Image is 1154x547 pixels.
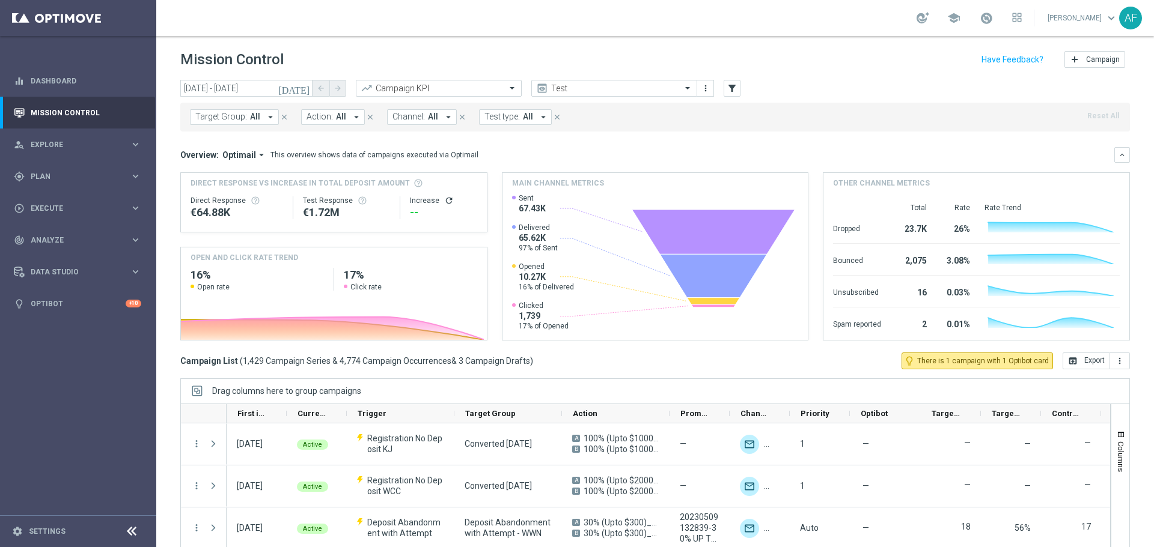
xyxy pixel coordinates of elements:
[13,299,142,309] button: lightbulb Optibot +10
[917,355,1049,366] span: There is 1 campaign with 1 Optibot card
[303,483,322,491] span: Active
[366,113,374,121] i: close
[1118,151,1126,159] i: keyboard_arrow_down
[180,355,533,366] h3: Campaign List
[764,477,783,496] div: Webpage Pop-up
[1115,356,1125,366] i: more_vert
[130,234,141,246] i: keyboard_arrow_right
[572,530,580,537] span: B
[523,112,533,122] span: All
[297,438,328,450] colored-tag: Active
[964,479,971,490] label: —
[344,268,477,282] h2: 17%
[530,355,533,366] span: )
[14,235,25,246] i: track_changes
[584,433,659,444] span: 100% (Upto $1000) + 20FS (Cash)_Email_A
[197,282,230,292] span: Open rate
[237,438,263,449] div: 15 Sep 2025, Monday
[361,82,373,94] i: trending_up
[191,438,202,449] i: more_vert
[428,112,438,122] span: All
[13,140,142,150] button: person_search Explore keyboard_arrow_right
[13,267,142,277] div: Data Studio keyboard_arrow_right
[896,203,927,213] div: Total
[237,480,263,491] div: 15 Sep 2025, Monday
[459,355,530,366] span: 3 Campaign Drafts
[861,409,888,418] span: Optibot
[519,310,569,321] span: 1,739
[572,446,580,453] span: B
[572,519,580,526] span: A
[31,237,130,244] span: Analyze
[1070,55,1079,64] i: add
[740,519,759,538] img: Optimail
[519,203,546,214] span: 67.43K
[212,386,361,396] div: Row Groups
[572,435,580,442] span: A
[243,355,451,366] span: 1,429 Campaign Series & 4,774 Campaign Occurrences
[519,223,558,232] span: Delivered
[1064,51,1125,68] button: add Campaign
[992,409,1021,418] span: Targeted Response Rate
[536,82,548,94] i: preview
[519,243,558,253] span: 97% of Sent
[367,475,444,497] span: Registration No Deposit WCC
[800,523,819,533] span: Auto
[191,522,202,533] button: more_vert
[451,356,457,366] span: &
[896,282,927,301] div: 16
[764,519,783,538] img: Webpage Pop-up
[14,97,141,128] div: Mission Control
[250,112,260,122] span: All
[313,80,329,97] button: arrow_back
[191,196,283,205] div: Direct Response
[270,150,478,160] div: This overview shows data of campaigns executed via Optimail
[219,150,270,160] button: Optimail arrow_drop_down
[297,480,328,492] colored-tag: Active
[1063,355,1130,365] multiple-options-button: Export to CSV
[367,517,444,539] span: Deposit Abandonment with Attempt
[740,435,759,454] img: Optimail
[531,80,697,97] ng-select: Test
[31,268,130,276] span: Data Studio
[680,438,686,449] span: —
[265,112,276,122] i: arrow_drop_down
[519,321,569,331] span: 17% of Opened
[1081,521,1091,532] label: 17
[584,475,659,486] span: 100% (Upto $2000) + 25FS_Email_A
[303,205,390,220] div: €1,718,204
[552,110,563,124] button: close
[278,83,311,94] i: [DATE]
[12,526,23,537] i: settings
[1024,439,1031,449] span: —
[941,313,970,333] div: 0.01%
[298,409,326,418] span: Current Status
[800,439,805,449] span: 1
[862,522,869,533] span: —
[130,202,141,214] i: keyboard_arrow_right
[680,512,719,544] span: 20230509132839-30% UP TO $300
[519,282,574,292] span: 16% of Delivered
[519,301,569,310] span: Clicked
[740,477,759,496] div: Optimail
[740,409,769,418] span: Channel
[14,139,130,150] div: Explore
[358,409,386,418] span: Trigger
[190,109,279,125] button: Target Group: All arrow_drop_down
[941,218,970,237] div: 26%
[1052,409,1081,418] span: Control Customers
[465,409,516,418] span: Target Group
[237,522,263,533] div: 15 Sep 2025, Monday
[303,196,390,205] div: Test Response
[191,480,202,491] button: more_vert
[191,268,324,282] h2: 16%
[180,51,284,68] h1: Mission Control
[180,80,313,97] input: Select date range
[14,267,130,277] div: Data Studio
[336,112,346,122] span: All
[392,112,425,122] span: Channel:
